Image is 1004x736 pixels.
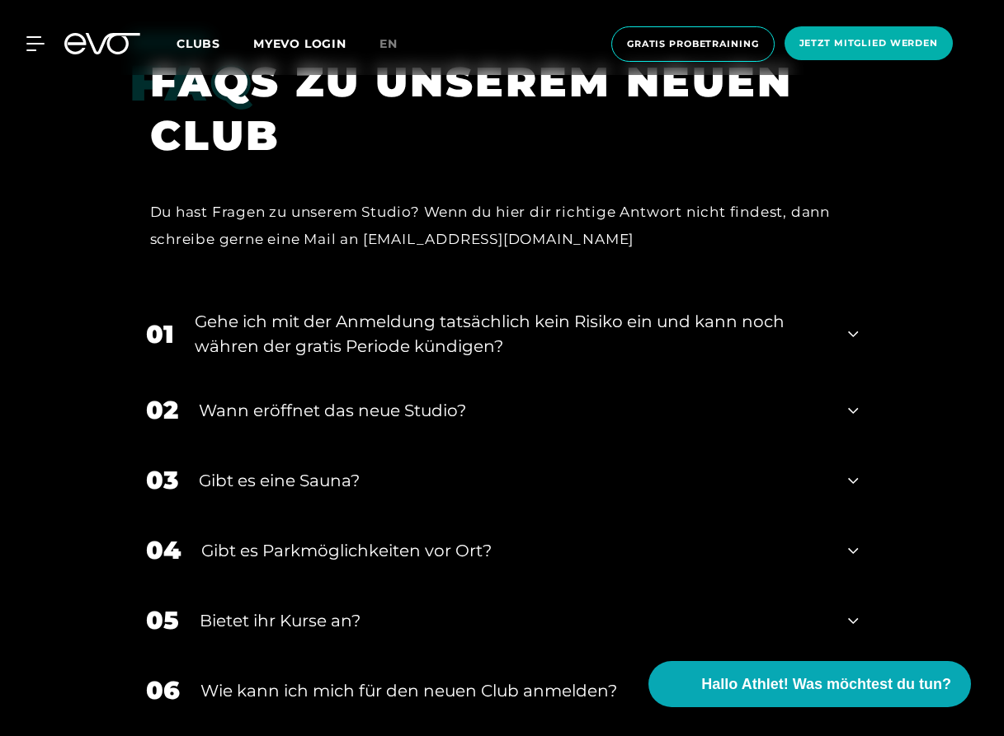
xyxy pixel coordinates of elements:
[701,673,951,696] span: Hallo Athlet! Was möchtest du tun?
[146,391,178,429] div: 02
[648,661,971,707] button: Hallo Athlet! Was möchtest du tun?
[379,36,398,51] span: en
[253,36,346,51] a: MYEVO LOGIN
[177,36,220,51] span: Clubs
[379,35,417,54] a: en
[780,26,958,62] a: Jetzt Mitglied werden
[199,468,828,493] div: Gibt es eine Sauna?
[195,309,828,359] div: Gehe ich mit der Anmeldung tatsächlich kein Risiko ein und kann noch währen der gratis Periode kü...
[200,608,828,633] div: Bietet ihr Kurse an?
[146,316,174,353] div: 01
[150,55,834,162] h1: FAQS ZU UNSEREM NEUEN CLUB
[201,538,828,563] div: Gibt es Parkmöglichkeiten vor Ort?
[146,672,180,709] div: 06
[177,35,253,51] a: Clubs
[199,398,828,423] div: Wann eröffnet das neue Studio?
[146,602,179,639] div: 05
[146,532,181,569] div: 04
[200,678,828,703] div: Wie kann ich mich für den neuen Club anmelden?
[150,199,834,252] div: Du hast Fragen zu unserem Studio? Wenn du hier dir richtige Antwort nicht findest, dann schreibe ...
[146,462,178,499] div: 03
[799,36,938,50] span: Jetzt Mitglied werden
[606,26,780,62] a: Gratis Probetraining
[627,37,759,51] span: Gratis Probetraining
